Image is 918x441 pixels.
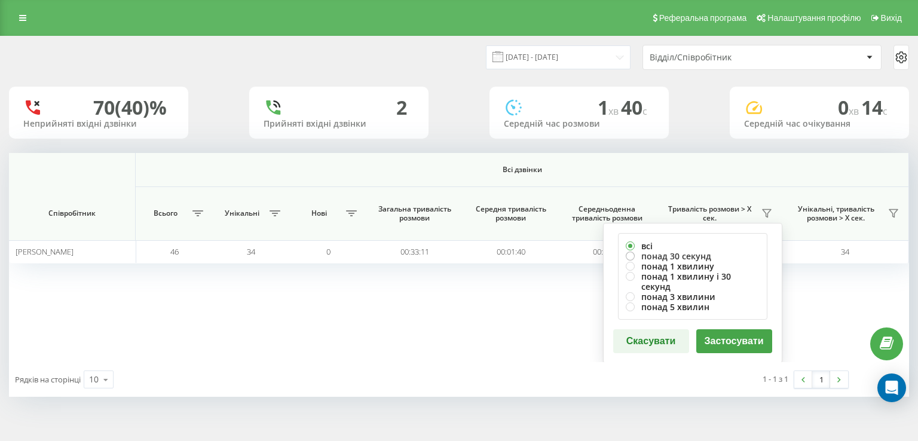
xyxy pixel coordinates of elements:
span: Вихід [881,13,902,23]
span: Унікальні, тривалість розмови > Х сек. [788,204,885,223]
label: понад 3 хвилини [626,292,760,302]
div: Неприйняті вхідні дзвінки [23,119,174,129]
span: хв [849,105,861,118]
td: 00:33:11 [559,240,655,264]
label: понад 1 хвилину [626,261,760,271]
span: Налаштування профілю [767,13,861,23]
span: Реферальна програма [659,13,747,23]
label: понад 1 хвилину і 30 секунд [626,271,760,292]
span: 34 [247,246,255,257]
span: Тривалість розмови > Х сек. [661,204,758,223]
div: 10 [89,373,99,385]
div: 2 [396,96,407,119]
div: Відділ/Співробітник [650,53,792,63]
span: 14 [861,94,888,120]
div: Середній час очікування [744,119,895,129]
span: Всього [142,209,189,218]
span: [PERSON_NAME] [16,246,74,257]
span: c [642,105,647,118]
span: Середня тривалість розмови [473,204,549,223]
button: Скасувати [613,329,689,353]
span: хв [608,105,621,118]
span: 46 [170,246,179,257]
a: 1 [812,371,830,388]
div: Середній час розмови [504,119,654,129]
span: 34 [841,246,849,257]
span: Рядків на сторінці [15,374,81,385]
label: понад 5 хвилин [626,302,760,312]
span: Нові [296,209,343,218]
div: Open Intercom Messenger [877,373,906,402]
span: Загальна тривалість розмови [377,204,453,223]
label: понад 30 секунд [626,251,760,261]
span: Середньоденна тривалість розмови [569,204,645,223]
div: 1 - 1 з 1 [763,373,788,385]
span: Співробітник [21,209,124,218]
button: Застосувати [696,329,772,353]
label: всі [626,241,760,251]
span: Унікальні [219,209,266,218]
span: Всі дзвінки [180,165,864,174]
div: Прийняті вхідні дзвінки [264,119,414,129]
span: 40 [621,94,647,120]
td: 00:33:11 [366,240,463,264]
span: 1 [598,94,621,120]
span: 0 [838,94,861,120]
div: 70 (40)% [93,96,167,119]
td: 00:01:40 [463,240,559,264]
span: c [883,105,888,118]
span: 0 [326,246,331,257]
